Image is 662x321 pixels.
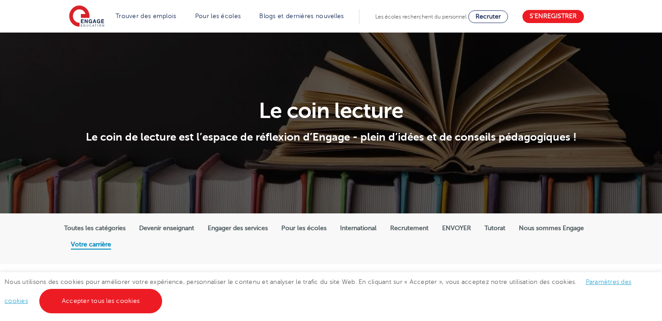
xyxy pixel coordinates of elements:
[522,10,584,23] a: S’enregistrer
[375,14,466,20] span: Les écoles recherchent du personnel
[139,224,194,232] label: Devenir enseignant
[39,289,162,313] a: Accepter tous les cookies
[390,224,429,232] label: Recrutement
[64,130,598,144] p: Le coin de lecture est l’espace de réflexion d’Engage - plein d’idées et de conseils pédagogiques !
[5,279,631,304] font: Nous utilisons des cookies pour améliorer votre expérience, personnaliser le contenu et analyser ...
[64,100,598,122] h1: Le coin lecture
[64,224,126,232] label: Toutes les catégories
[485,224,505,232] label: Tutorat
[71,241,111,249] label: Votre carrière
[281,224,326,232] label: Pour les écoles
[259,13,344,19] a: Blogs et dernières nouvelles
[195,13,241,19] a: Pour les écoles
[208,224,268,232] label: Engager des services
[340,224,377,232] label: International
[116,13,177,19] a: Trouver des emplois
[69,5,104,28] img: Engager l’éducation
[476,13,501,20] span: Recruter
[519,224,584,232] label: Nous sommes Engage
[468,10,508,23] a: Recruter
[442,224,471,232] label: ENVOYER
